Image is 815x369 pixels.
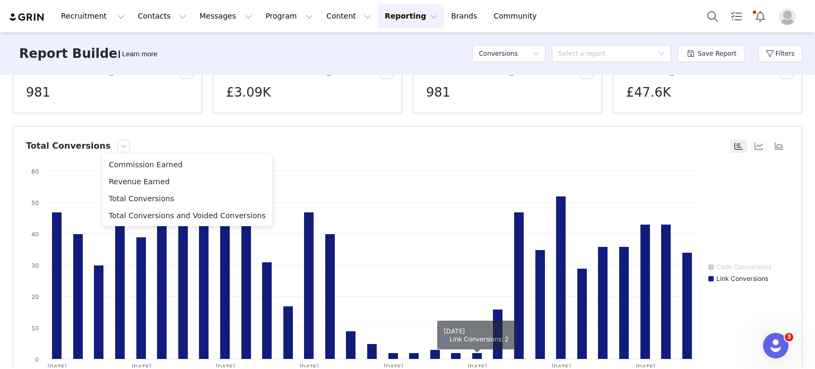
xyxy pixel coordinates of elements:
[19,44,124,63] h3: Report Builder
[102,207,272,224] li: Total Conversions and Voided Conversions
[11,107,202,118] p: [PERSON_NAME] has completed your ticket
[558,48,653,59] div: Select a report
[445,4,487,28] a: Brands
[658,50,665,58] i: icon: down
[626,83,671,102] h5: £47.6K
[102,173,272,190] li: Revenue Earned
[763,333,788,358] iframe: Intercom live chat
[11,94,202,105] div: Resolved • [DATE]
[11,298,202,320] p: API Timeout Issues When Retrieving Content Tags via /content Endpoint
[773,8,807,25] button: Profile
[479,46,518,62] h5: Conversions
[21,174,178,196] p: [PERSON_NAME][EMAIL_ADDRESS][DOMAIN_NAME]
[26,140,111,152] h3: Total Conversions
[102,156,272,173] li: Commission Earned
[7,13,27,33] button: go back
[193,4,258,28] button: Messages
[426,83,450,102] h5: 981
[226,83,271,102] h5: £3.09K
[26,83,50,102] h5: 981
[8,12,46,22] img: grin logo
[11,228,202,239] p: Customer Ticket
[11,288,29,296] strong: Title
[55,4,131,28] button: Recruitment
[31,230,39,238] text: 40
[132,4,193,28] button: Contacts
[779,8,796,25] img: placeholder-profile.jpg
[186,13,205,32] div: Close
[31,199,39,207] text: 50
[21,153,154,173] strong: You will be notified here and by email
[120,49,159,59] div: Tooltip anchor
[259,4,319,28] button: Program
[11,253,47,261] strong: Ticket ID
[31,293,39,301] text: 20
[749,4,772,28] button: Notifications
[785,333,793,341] span: 3
[716,274,768,282] text: Link Conversions
[378,4,444,28] button: Reporting
[11,218,58,226] strong: Ticket Type
[758,45,802,62] button: Filters
[11,263,202,274] p: #23248016
[31,168,39,175] text: 60
[320,4,378,28] button: Content
[701,4,724,28] button: Search
[678,45,745,62] button: Save Report
[102,190,272,207] li: Total Conversions
[31,324,39,332] text: 10
[725,4,748,28] a: Tasks
[488,4,548,28] a: Community
[89,55,123,89] img: Profile image for Paden
[35,356,39,363] text: 0
[716,263,771,271] text: Code Conversions
[30,4,185,41] h1: API Timeout Issues When Retrieving Content Tags via /content Endpoint
[533,50,539,58] i: icon: down
[31,262,39,269] text: 30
